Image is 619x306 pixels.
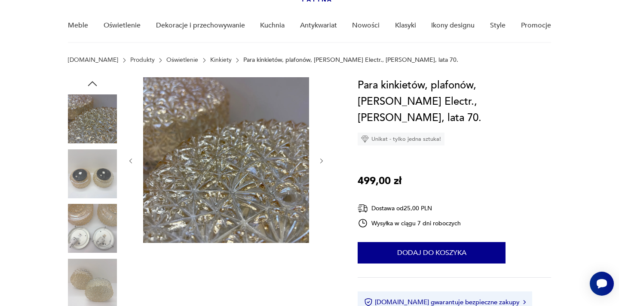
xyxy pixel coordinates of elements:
[358,218,461,228] div: Wysyłka w ciągu 7 dni roboczych
[130,57,155,64] a: Produkty
[260,9,285,42] a: Kuchnia
[68,149,117,198] img: Zdjęcie produktu Para kinkietów, plafonów, Knud Christensen Electr., Dania, lata 70.
[68,57,118,64] a: [DOMAIN_NAME]
[358,133,444,145] div: Unikat - tylko jedna sztuka!
[68,94,117,143] img: Zdjęcie produktu Para kinkietów, plafonów, Knud Christensen Electr., Dania, lata 70.
[210,57,232,64] a: Kinkiety
[166,57,198,64] a: Oświetlenie
[352,9,380,42] a: Nowości
[143,77,309,243] img: Zdjęcie produktu Para kinkietów, plafonów, Knud Christensen Electr., Dania, lata 70.
[104,9,141,42] a: Oświetlenie
[358,173,401,189] p: 499,00 zł
[490,9,506,42] a: Style
[590,272,614,296] iframe: Smartsupp widget button
[361,135,369,143] img: Ikona diamentu
[395,9,416,42] a: Klasyki
[521,9,551,42] a: Promocje
[358,242,506,264] button: Dodaj do koszyka
[300,9,337,42] a: Antykwariat
[358,77,551,126] h1: Para kinkietów, plafonów, [PERSON_NAME] Electr., [PERSON_NAME], lata 70.
[358,203,461,214] div: Dostawa od 25,00 PLN
[431,9,475,42] a: Ikony designu
[156,9,245,42] a: Dekoracje i przechowywanie
[243,57,458,64] p: Para kinkietów, plafonów, [PERSON_NAME] Electr., [PERSON_NAME], lata 70.
[358,203,368,214] img: Ikona dostawy
[68,204,117,253] img: Zdjęcie produktu Para kinkietów, plafonów, Knud Christensen Electr., Dania, lata 70.
[523,300,526,304] img: Ikona strzałki w prawo
[68,9,88,42] a: Meble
